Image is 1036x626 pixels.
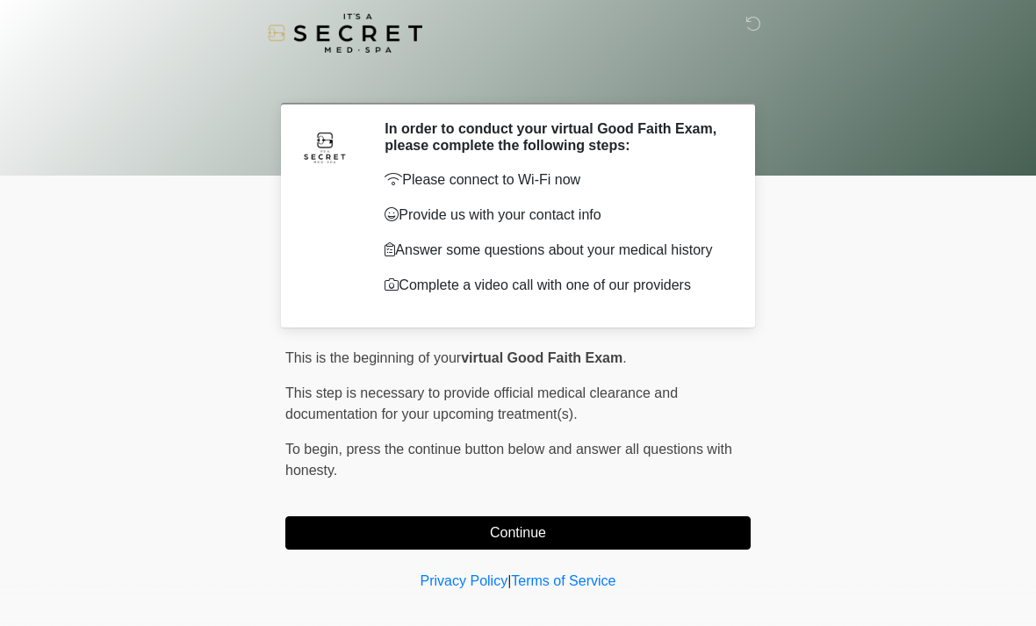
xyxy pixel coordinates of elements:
p: Please connect to Wi-Fi now [385,169,724,191]
p: Provide us with your contact info [385,205,724,226]
h1: ‎ ‎ [272,63,764,96]
a: | [507,573,511,588]
span: press the continue button below and answer all questions with honesty. [285,442,732,478]
a: Terms of Service [511,573,615,588]
span: . [622,350,626,365]
a: Privacy Policy [421,573,508,588]
strong: virtual Good Faith Exam [461,350,622,365]
img: It's A Secret Med Spa Logo [268,13,422,53]
p: Complete a video call with one of our providers [385,275,724,296]
span: This is the beginning of your [285,350,461,365]
span: This step is necessary to provide official medical clearance and documentation for your upcoming ... [285,385,678,421]
button: Continue [285,516,751,550]
img: Agent Avatar [299,120,351,173]
h2: In order to conduct your virtual Good Faith Exam, please complete the following steps: [385,120,724,154]
p: Answer some questions about your medical history [385,240,724,261]
span: To begin, [285,442,346,457]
